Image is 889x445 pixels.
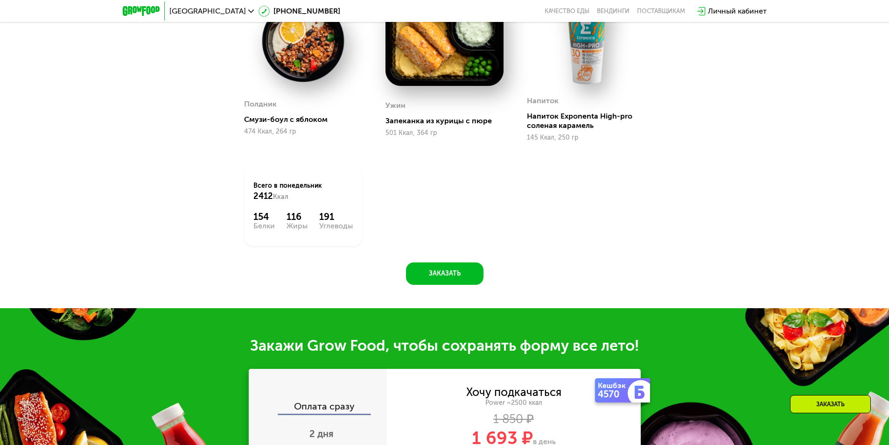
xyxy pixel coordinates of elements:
[637,7,685,15] div: поставщикам
[385,99,406,113] div: Ужин
[319,211,353,222] div: 191
[597,7,630,15] a: Вендинги
[287,211,308,222] div: 116
[169,7,246,15] span: [GEOGRAPHIC_DATA]
[387,399,641,407] div: Power ~2500 ккал
[527,112,652,130] div: Напиток Exponenta High-pro соленая карамель
[598,382,630,389] div: Кешбэк
[527,94,559,108] div: Напиток
[287,222,308,230] div: Жиры
[253,191,273,201] span: 2412
[598,389,630,399] div: 4570
[708,6,767,17] div: Личный кабинет
[253,181,353,202] div: Всего в понедельник
[466,387,561,397] div: Хочу подкачаться
[244,97,277,111] div: Полдник
[309,428,334,439] span: 2 дня
[244,128,362,135] div: 474 Ккал, 264 гр
[253,211,275,222] div: 154
[790,395,871,413] div: Заказать
[387,414,641,424] div: 1 850 ₽
[527,134,645,141] div: 145 Ккал, 250 гр
[319,222,353,230] div: Углеводы
[545,7,589,15] a: Качество еды
[273,193,288,201] span: Ккал
[385,129,504,137] div: 501 Ккал, 364 гр
[406,262,483,285] button: Заказать
[259,6,340,17] a: [PHONE_NUMBER]
[250,402,387,414] div: Оплата сразу
[244,115,370,124] div: Смузи-боул с яблоком
[385,116,511,126] div: Запеканка из курицы с пюре
[253,222,275,230] div: Белки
